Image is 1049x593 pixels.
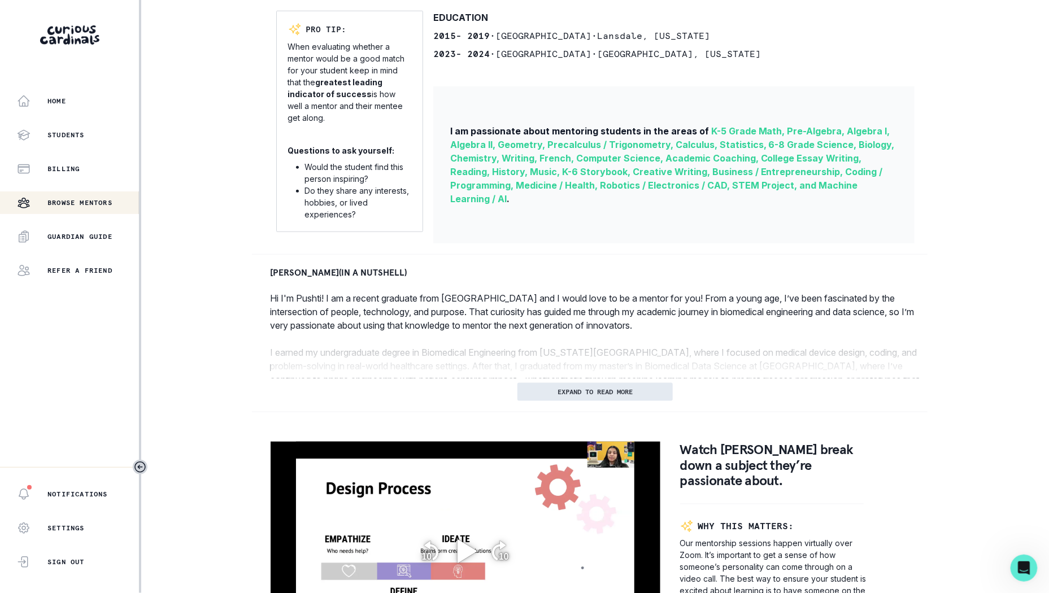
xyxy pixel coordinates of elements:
p: EXPAND TO READ MORE [558,388,633,396]
button: Gif picker [36,370,45,379]
div: Billing Request - [PERSON_NAME] We understand that schedules are pre-determined but we also under... [50,193,208,415]
span: . [507,193,510,204]
b: greatest leading indicator of success [288,77,383,99]
p: Students [47,130,85,139]
p: When evaluating whether a mentor would be a good match for your student keep in mind that the is ... [288,41,411,124]
li: Do they share any interests, hobbies, or lived experiences? [305,185,411,220]
h1: Operator [55,6,95,14]
p: Refer a friend [47,266,112,275]
p: The team can also help [55,14,141,25]
button: Send a message… [193,365,212,383]
button: Start recording [72,370,81,379]
button: EXPAND TO READ MORE [517,383,673,401]
button: Home [177,5,198,26]
p: PRO TIP: [306,24,347,36]
p: Hi I'm Pushti! I am a recent graduate from [GEOGRAPHIC_DATA] and I would love to be a mentor for ... [271,291,920,332]
span: I am passionate about mentoring students in the areas of [450,125,709,137]
div: Billing Request - [PERSON_NAME]We understand that schedules are pre-determined but we also unders... [41,186,217,587]
p: [PERSON_NAME] (IN A NUTSHELL) [271,265,407,279]
p: Settings [47,524,85,533]
div: You’ll get replies here and in your email: ✉️ [18,98,176,142]
div: Operator says… [9,91,217,186]
div: Jayanthi says… [9,186,217,588]
b: 2015 - 2019 [433,30,490,41]
p: Notifications [47,490,108,499]
button: Upload attachment [54,370,63,379]
p: EDUCATION [433,11,488,24]
p: Sign Out [47,557,85,566]
iframe: Intercom live chat [1011,555,1038,582]
li: Would the student find this person inspiring? [305,161,411,185]
b: [DATE] [28,160,58,169]
p: WHY THIS MATTERS: [698,520,794,533]
textarea: Message… [10,346,216,365]
span: • [GEOGRAPHIC_DATA] • Lansdale , [US_STATE] [490,30,710,41]
p: Watch [PERSON_NAME] break down a subject they’re passionate about. [680,442,875,489]
p: Home [47,97,66,106]
p: Questions to ask yourself: [288,145,395,156]
div: The team will be back 🕒 [18,149,176,171]
div: Close [198,5,219,25]
button: Emoji picker [18,370,27,379]
b: [EMAIL_ADDRESS][PERSON_NAME][DOMAIN_NAME] [18,121,166,142]
span: • [GEOGRAPHIC_DATA] • [GEOGRAPHIC_DATA] , [US_STATE] [490,48,761,59]
p: Billing [47,164,80,173]
img: Curious Cardinals Logo [40,25,99,45]
b: 2023 - 2024 [433,48,490,59]
button: Toggle sidebar [133,460,147,474]
button: go back [7,5,29,26]
div: You’ll get replies here and in your email:✉️[EMAIL_ADDRESS][PERSON_NAME][DOMAIN_NAME]The team wil... [9,91,185,177]
p: Browse Mentors [47,198,112,207]
img: Profile image for Operator [32,6,50,24]
p: Guardian Guide [47,232,112,241]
